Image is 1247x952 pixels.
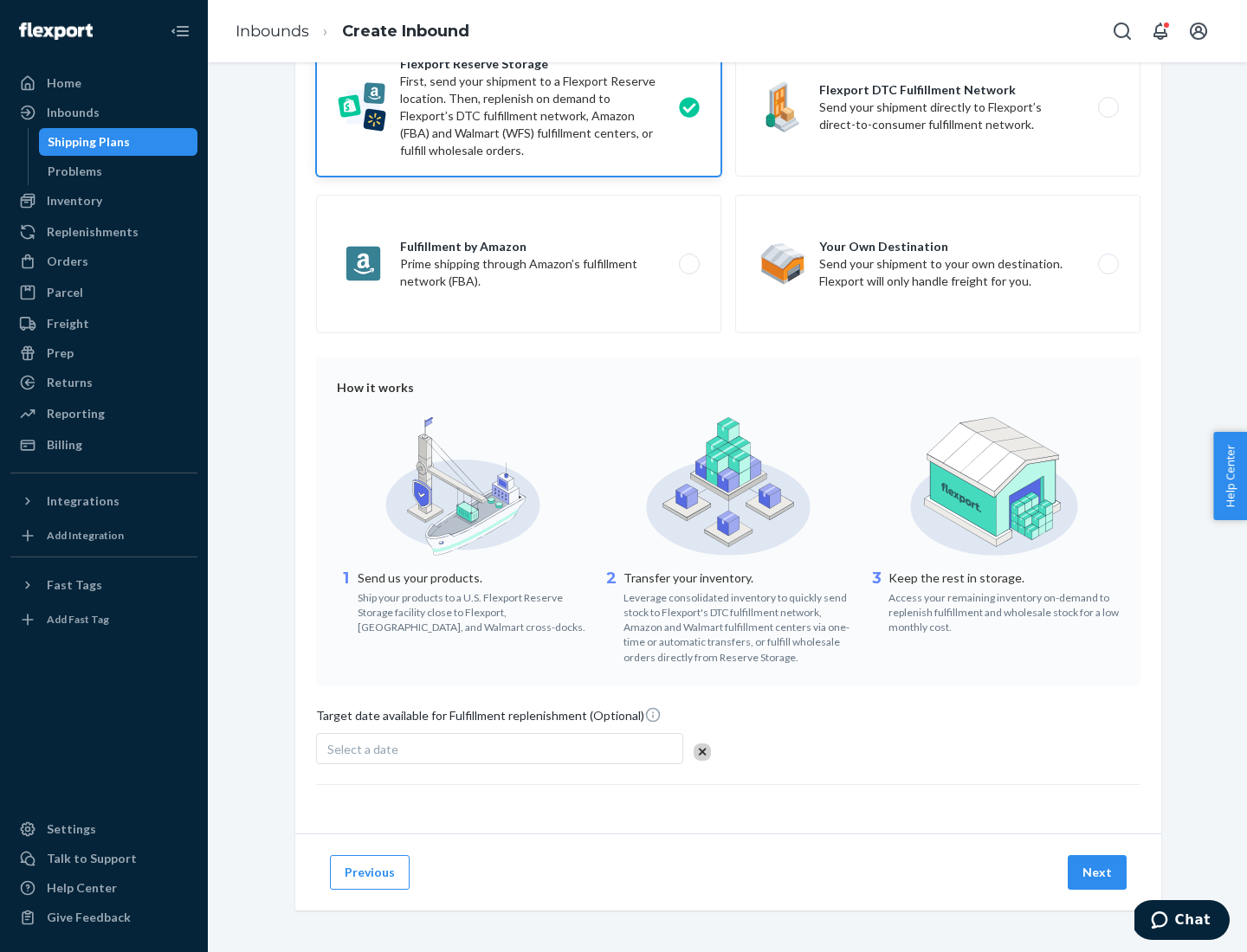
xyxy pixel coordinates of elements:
[342,22,469,41] a: Create Inbound
[47,223,139,241] div: Replenishments
[47,253,88,270] div: Orders
[10,904,197,931] button: Give Feedback
[48,133,130,151] div: Shipping Plans
[623,569,855,587] p: Transfer your inventory.
[47,576,102,594] div: Fast Tags
[47,909,131,926] div: Give Feedback
[39,128,198,156] a: Shipping Plans
[10,845,197,872] button: Talk to Support
[1213,432,1247,520] button: Help Center
[330,855,410,890] button: Previous
[1105,14,1140,48] button: Open Search Box
[10,69,197,97] a: Home
[358,569,589,587] p: Send us your products.
[47,850,137,867] div: Talk to Support
[10,248,197,275] a: Orders
[10,218,197,246] a: Replenishments
[236,22,309,41] a: Inbounds
[888,569,1120,587] p: Keep the rest in storage.
[623,587,855,665] div: Leverage consolidated inventory to quickly send stock to Flexport's DTC fulfillment network, Amaz...
[316,706,662,731] span: Target date available for Fulfillment replenishment (Optional)
[47,820,96,838] div: Settings
[1181,14,1216,48] button: Open account menu
[10,369,197,396] a: Returns
[337,568,354,634] div: 1
[1068,855,1127,890] button: Next
[10,99,197,126] a: Inbounds
[10,522,197,550] a: Add Integration
[10,487,197,515] button: Integrations
[47,879,117,897] div: Help Center
[39,158,198,185] a: Problems
[47,104,100,121] div: Inbounds
[47,436,82,453] div: Billing
[47,374,93,391] div: Returns
[47,405,105,422] div: Reporting
[10,339,197,367] a: Prep
[10,431,197,459] a: Billing
[1134,900,1230,943] iframe: Opens a widget where you can chat to one of our agents
[47,528,124,543] div: Add Integration
[10,400,197,428] a: Reporting
[10,279,197,306] a: Parcel
[1143,14,1178,48] button: Open notifications
[47,612,109,627] div: Add Fast Tag
[47,74,81,92] div: Home
[10,874,197,902] a: Help Center
[47,192,102,209] div: Inventory
[47,344,74,362] div: Prep
[358,587,589,634] div: Ship your products to a U.S. Flexport Reserve Storage facility close to Flexport, [GEOGRAPHIC_DAT...
[10,187,197,215] a: Inventory
[47,492,120,510] div: Integrations
[327,742,398,756] span: Select a date
[47,284,83,301] div: Parcel
[888,587,1120,634] div: Access your remaining inventory on-demand to replenish fulfillment and wholesale stock for a low ...
[48,163,102,180] div: Problems
[603,568,620,665] div: 2
[10,606,197,634] a: Add Fast Tag
[868,568,885,634] div: 3
[163,14,197,48] button: Close Navigation
[47,315,89,332] div: Freight
[222,6,483,57] ol: breadcrumbs
[10,310,197,338] a: Freight
[10,815,197,843] a: Settings
[19,23,93,40] img: Flexport logo
[337,379,1120,396] div: How it works
[10,571,197,599] button: Fast Tags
